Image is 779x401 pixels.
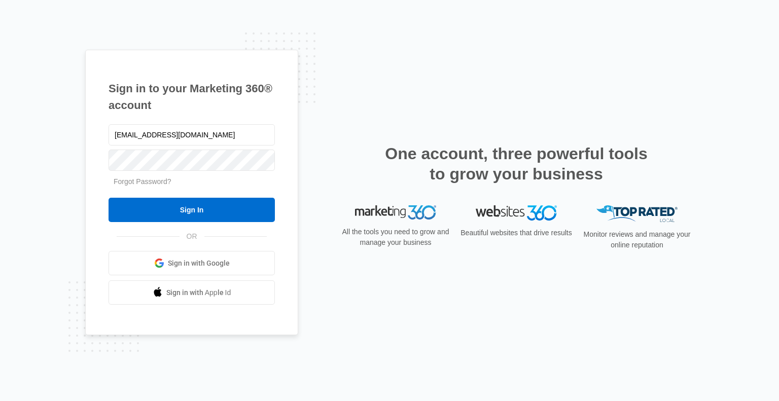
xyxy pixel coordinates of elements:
[109,280,275,305] a: Sign in with Apple Id
[109,80,275,114] h1: Sign in to your Marketing 360® account
[476,205,557,220] img: Websites 360
[459,228,573,238] p: Beautiful websites that drive results
[382,143,651,184] h2: One account, three powerful tools to grow your business
[114,177,171,186] a: Forgot Password?
[109,124,275,145] input: Email
[580,229,694,250] p: Monitor reviews and manage your online reputation
[109,198,275,222] input: Sign In
[166,287,231,298] span: Sign in with Apple Id
[168,258,230,269] span: Sign in with Google
[180,231,204,242] span: OR
[596,205,678,222] img: Top Rated Local
[109,251,275,275] a: Sign in with Google
[355,205,436,220] img: Marketing 360
[339,227,452,248] p: All the tools you need to grow and manage your business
